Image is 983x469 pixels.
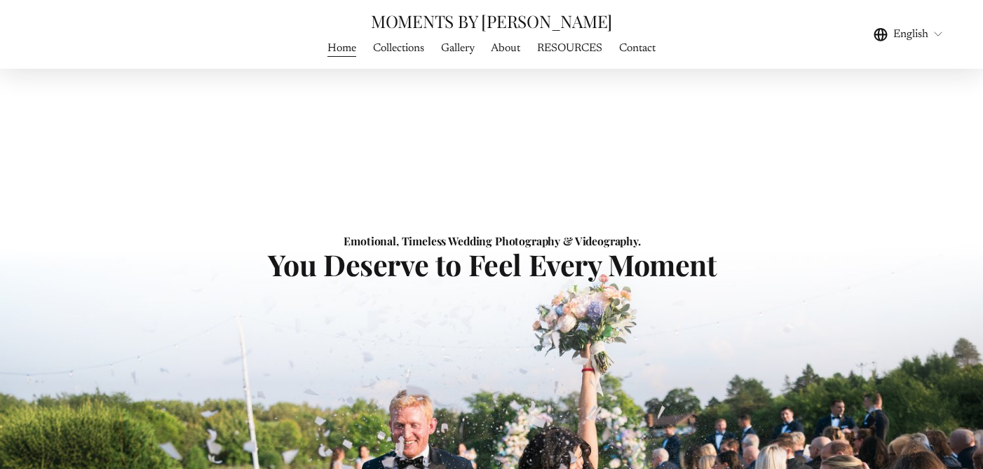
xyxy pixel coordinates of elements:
div: language picker [874,25,944,43]
a: folder dropdown [441,39,475,58]
a: About [491,39,520,58]
a: MOMENTS BY [PERSON_NAME] [371,10,612,32]
strong: You Deserve to Feel Every Moment [268,245,717,283]
span: English [893,26,928,43]
strong: Emotional, Timeless Wedding Photography & Videography. [344,233,640,248]
a: Collections [373,39,424,58]
a: RESOURCES [537,39,602,58]
a: Home [327,39,356,58]
span: Gallery [441,40,475,57]
a: Contact [619,39,656,58]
